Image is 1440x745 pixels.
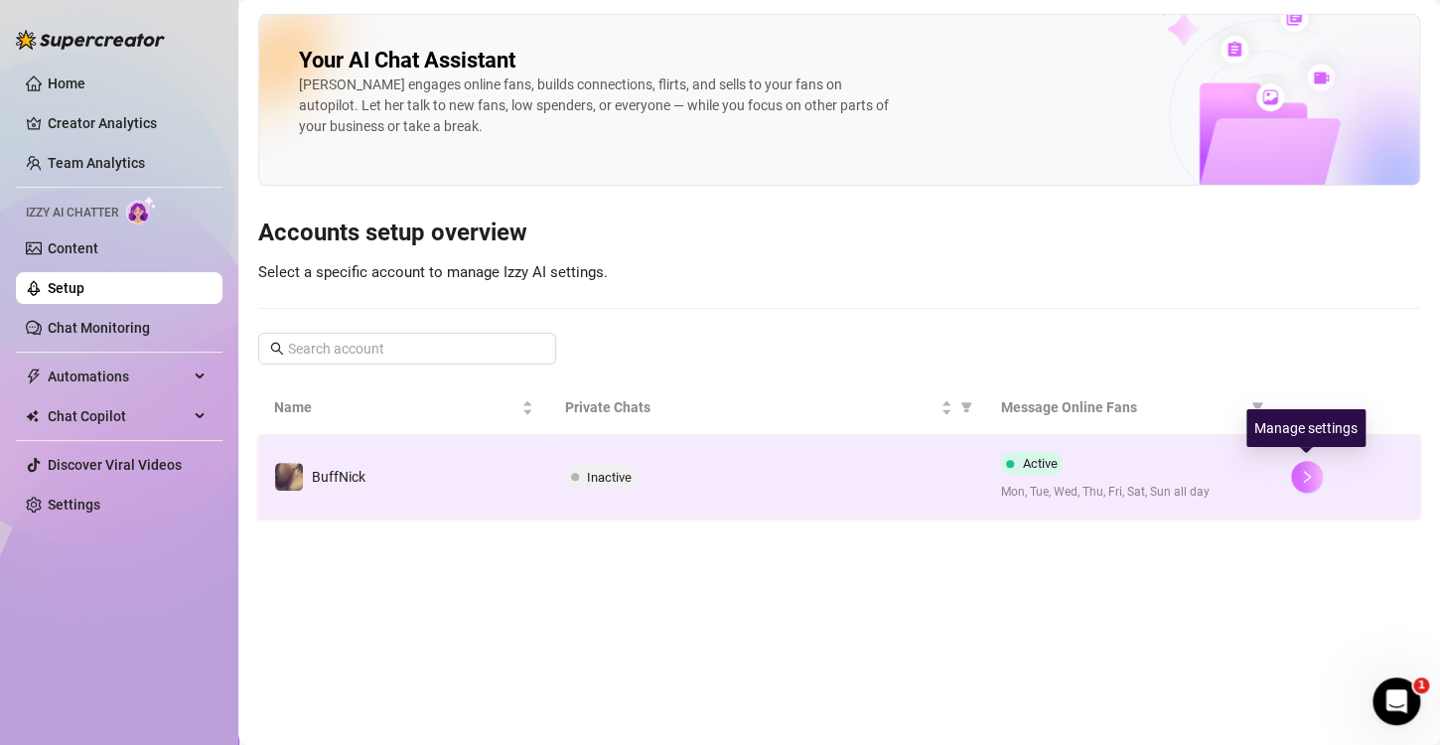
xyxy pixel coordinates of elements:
[48,107,207,139] a: Creator Analytics
[1022,456,1057,471] span: Active
[48,75,85,91] a: Home
[1246,409,1366,447] div: Manage settings
[48,240,98,256] a: Content
[258,263,608,281] span: Select a specific account to manage Izzy AI settings.
[549,380,985,435] th: Private Chats
[26,369,42,384] span: thunderbolt
[275,463,303,491] img: BuffNick
[26,204,118,223] span: Izzy AI Chatter
[1000,483,1259,502] span: Mon, Tue, Wed, Thu, Fri, Sat, Sun all day
[1372,677,1420,725] iframe: Intercom live chat
[48,497,100,513] a: Settings
[1000,396,1243,418] span: Message Online Fans
[288,338,528,360] input: Search account
[565,396,937,418] span: Private Chats
[1291,461,1323,493] button: right
[26,409,39,423] img: Chat Copilot
[48,400,189,432] span: Chat Copilot
[126,196,157,224] img: AI Chatter
[587,470,632,485] span: Inactive
[48,457,182,473] a: Discover Viral Videos
[1413,677,1429,693] span: 1
[258,218,1420,249] h3: Accounts setup overview
[270,342,284,356] span: search
[48,361,189,392] span: Automations
[48,320,150,336] a: Chat Monitoring
[258,380,549,435] th: Name
[956,392,976,422] span: filter
[274,396,517,418] span: Name
[1300,470,1314,484] span: right
[960,401,972,413] span: filter
[312,469,365,485] span: BuffNick
[16,30,165,50] img: logo-BBDzfeDw.svg
[299,74,895,137] div: [PERSON_NAME] engages online fans, builds connections, flirts, and sells to your fans on autopilo...
[48,155,145,171] a: Team Analytics
[299,47,515,74] h2: Your AI Chat Assistant
[1251,401,1263,413] span: filter
[1247,392,1267,422] span: filter
[48,280,84,296] a: Setup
